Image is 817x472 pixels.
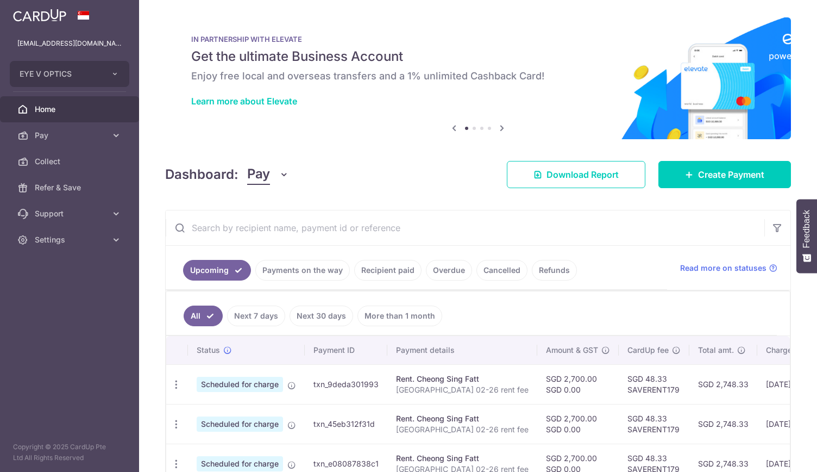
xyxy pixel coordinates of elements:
[305,336,387,364] th: Payment ID
[658,161,791,188] a: Create Payment
[35,234,106,245] span: Settings
[689,364,757,404] td: SGD 2,748.33
[305,364,387,404] td: txn_9deda301993
[689,404,757,444] td: SGD 2,748.33
[35,130,106,141] span: Pay
[305,404,387,444] td: txn_45eb312f31d
[35,104,106,115] span: Home
[747,439,806,467] iframe: Opens a widget where you can find more information
[191,70,765,83] h6: Enjoy free local and overseas transfers and a 1% unlimited Cashback Card!
[354,260,422,281] a: Recipient paid
[255,260,350,281] a: Payments on the way
[357,306,442,326] a: More than 1 month
[197,417,283,432] span: Scheduled for charge
[796,199,817,273] button: Feedback - Show survey
[290,306,353,326] a: Next 30 days
[20,69,100,79] span: EYE V OPTICS
[191,48,765,65] h5: Get the ultimate Business Account
[165,165,238,184] h4: Dashboard:
[17,38,122,49] p: [EMAIL_ADDRESS][DOMAIN_NAME]
[396,453,529,464] div: Rent. Cheong Sing Fatt
[35,208,106,219] span: Support
[396,374,529,384] div: Rent. Cheong Sing Fatt
[183,260,251,281] a: Upcoming
[10,61,129,87] button: EYE V OPTICS
[184,306,223,326] a: All
[802,210,812,248] span: Feedback
[247,164,289,185] button: Pay
[627,345,669,356] span: CardUp fee
[191,96,297,107] a: Learn more about Elevate
[507,161,645,188] a: Download Report
[537,364,619,404] td: SGD 2,700.00 SGD 0.00
[546,168,619,181] span: Download Report
[680,263,766,274] span: Read more on statuses
[698,168,764,181] span: Create Payment
[197,345,220,356] span: Status
[766,345,810,356] span: Charge date
[396,384,529,395] p: [GEOGRAPHIC_DATA] 02-26 rent fee
[426,260,472,281] a: Overdue
[35,156,106,167] span: Collect
[537,404,619,444] td: SGD 2,700.00 SGD 0.00
[227,306,285,326] a: Next 7 days
[387,336,537,364] th: Payment details
[532,260,577,281] a: Refunds
[680,263,777,274] a: Read more on statuses
[165,17,791,139] img: Renovation banner
[247,164,270,185] span: Pay
[191,35,765,44] p: IN PARTNERSHIP WITH ELEVATE
[476,260,527,281] a: Cancelled
[396,413,529,424] div: Rent. Cheong Sing Fatt
[197,377,283,392] span: Scheduled for charge
[197,456,283,471] span: Scheduled for charge
[166,210,764,245] input: Search by recipient name, payment id or reference
[546,345,598,356] span: Amount & GST
[13,9,66,22] img: CardUp
[619,404,689,444] td: SGD 48.33 SAVERENT179
[619,364,689,404] td: SGD 48.33 SAVERENT179
[35,182,106,193] span: Refer & Save
[396,424,529,435] p: [GEOGRAPHIC_DATA] 02-26 rent fee
[698,345,734,356] span: Total amt.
